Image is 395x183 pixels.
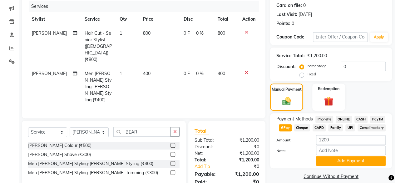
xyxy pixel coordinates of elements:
span: GPay [279,124,292,131]
label: Manual Payment [272,87,302,92]
div: ₹1,200.00 [227,170,264,178]
div: Men [PERSON_NAME] Styling-[PERSON_NAME] Styling (₹400) [28,160,153,167]
span: 1 [120,30,122,36]
input: Search or Scan [113,127,171,137]
button: Apply [370,33,388,42]
div: Discount: [276,64,296,70]
span: CARD [313,124,326,131]
div: Net: [190,150,227,157]
div: [PERSON_NAME] Colour (₹500) [28,142,91,149]
th: Action [239,12,259,26]
label: Amount: [272,137,311,143]
th: Price [139,12,180,26]
div: [DATE] [299,11,312,18]
span: PayTM [370,116,385,123]
a: Add Tip [190,163,233,170]
a: Continue Without Payment [271,173,391,180]
span: 800 [143,30,151,36]
span: 0 F [184,70,190,77]
div: Total: [190,157,227,163]
div: ₹0 [227,144,264,150]
input: Enter Offer / Coupon Code [313,32,368,42]
span: Cheque [294,124,310,131]
label: Note: [272,148,311,154]
span: 1 [120,71,122,76]
span: 400 [143,71,151,76]
div: ₹1,200.00 [227,157,264,163]
span: 400 [217,71,225,76]
span: 0 % [196,70,204,77]
input: Add Note [316,145,386,155]
div: ₹1,200.00 [227,150,264,157]
img: _cash.svg [279,96,294,106]
span: ONLINE [336,116,352,123]
div: 0 [292,20,294,27]
div: Last Visit: [276,11,297,18]
div: ₹0 [233,163,264,170]
th: Disc [180,12,214,26]
span: Payment Methods [276,116,313,122]
div: 0 [303,2,306,9]
label: Percentage [307,63,327,69]
th: Total [214,12,239,26]
th: Qty [116,12,139,26]
span: Total [195,128,209,134]
span: [PERSON_NAME] [32,71,67,76]
th: Service [81,12,116,26]
span: CASH [354,116,368,123]
label: Redemption [318,86,339,92]
div: Card on file: [276,2,302,9]
div: Sub Total: [190,137,227,144]
span: UPI [345,124,355,131]
input: Amount [316,135,386,145]
span: PhonePe [315,116,333,123]
span: | [192,70,194,77]
div: Coupon Code [276,34,313,40]
div: ₹1,200.00 [227,137,264,144]
div: [PERSON_NAME] Shave (₹300) [28,151,91,158]
div: Services [29,1,264,12]
div: ₹1,200.00 [307,53,327,59]
th: Stylist [28,12,81,26]
div: Service Total: [276,53,305,59]
button: Add Payment [316,156,386,166]
img: _gift.svg [321,95,336,107]
div: Men [PERSON_NAME] Styling-[PERSON_NAME] Trimming (₹300) [28,170,158,176]
span: 800 [217,30,225,36]
span: Men [PERSON_NAME] Styling-[PERSON_NAME] Styling (₹400) [85,71,111,103]
div: Points: [276,20,290,27]
span: Hair Cut - Senior Stylist ([DEMOGRAPHIC_DATA]) (₹800) [85,30,112,62]
span: [PERSON_NAME] [32,30,67,36]
label: Fixed [307,71,316,77]
span: Family [328,124,343,131]
span: 0 F [184,30,190,37]
div: Discount: [190,144,227,150]
span: Complimentary [358,124,386,131]
span: | [192,30,194,37]
span: 0 % [196,30,204,37]
div: Payable: [190,170,227,178]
